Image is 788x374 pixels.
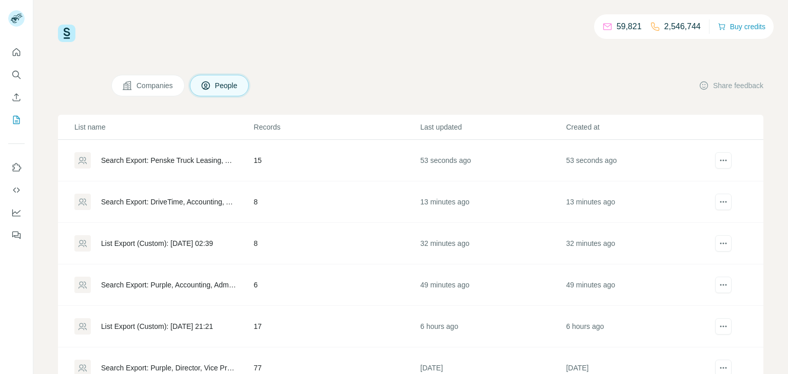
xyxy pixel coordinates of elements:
button: Enrich CSV [8,88,25,107]
td: 53 seconds ago [565,140,711,181]
td: 49 minutes ago [420,264,565,306]
td: 6 [253,264,420,306]
td: 32 minutes ago [420,223,565,264]
td: 49 minutes ago [565,264,711,306]
td: 15 [253,140,420,181]
td: 8 [253,223,420,264]
div: Search Export: Penske Truck Leasing, Accounting, Administrative, Information Technology, Marketin... [101,155,237,165]
div: List Export (Custom): [DATE] 21:21 [101,321,213,331]
button: actions [715,194,732,210]
div: List Export (Custom): [DATE] 02:39 [101,238,213,248]
button: actions [715,152,732,169]
h4: My lists [58,77,99,94]
p: Records [254,122,420,132]
p: List name [74,122,253,132]
button: Feedback [8,226,25,244]
td: 6 hours ago [420,306,565,347]
button: Use Surfe on LinkedIn [8,158,25,177]
button: Buy credits [718,19,765,34]
p: Created at [566,122,711,132]
td: 32 minutes ago [565,223,711,264]
td: 13 minutes ago [565,181,711,223]
p: 59,821 [617,20,642,33]
button: actions [715,318,732,335]
div: Search Export: DriveTime, Accounting, Administrative, Information Technology, Marketing, Product ... [101,197,237,207]
img: Surfe Logo [58,25,75,42]
div: Search Export: Purple, Director, Vice President, CXO - [DATE] 16:27 [101,363,237,373]
span: Companies [136,80,174,91]
p: 2,546,744 [664,20,701,33]
p: Last updated [420,122,565,132]
button: actions [715,277,732,293]
div: Search Export: Purple, Accounting, Administrative, Information Technology, Marketing, Product Man... [101,280,237,290]
button: Quick start [8,43,25,61]
td: 8 [253,181,420,223]
button: actions [715,235,732,252]
button: Share feedback [699,80,763,91]
button: Search [8,66,25,84]
td: 6 hours ago [565,306,711,347]
button: My lists [8,111,25,129]
td: 53 seconds ago [420,140,565,181]
td: 13 minutes ago [420,181,565,223]
button: Dashboard [8,203,25,222]
button: Use Surfe API [8,181,25,199]
td: 17 [253,306,420,347]
span: People [215,80,239,91]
